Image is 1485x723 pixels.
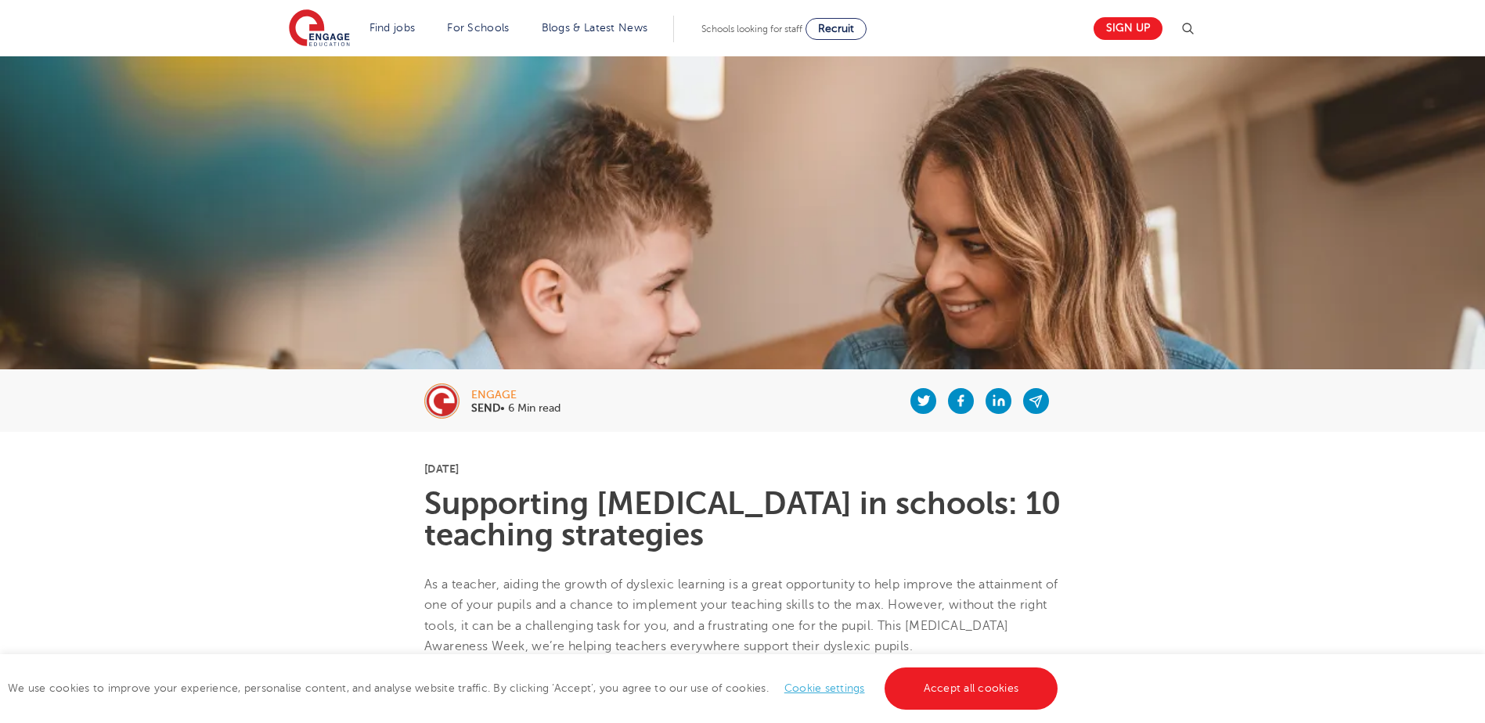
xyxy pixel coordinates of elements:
a: Blogs & Latest News [542,22,648,34]
p: [DATE] [424,463,1061,474]
span: Recruit [818,23,854,34]
a: Find jobs [369,22,416,34]
a: For Schools [447,22,509,34]
b: SEND [471,402,500,414]
span: We use cookies to improve your experience, personalise content, and analyse website traffic. By c... [8,682,1061,694]
a: Accept all cookies [885,667,1058,710]
h1: Supporting [MEDICAL_DATA] in schools: 10 teaching strategies [424,488,1061,551]
span: Schools looking for staff [701,23,802,34]
img: Engage Education [289,9,350,49]
a: Sign up [1094,17,1162,40]
div: engage [471,390,560,401]
p: • 6 Min read [471,403,560,414]
a: Cookie settings [784,682,865,694]
span: As a teacher, aiding the growth of dyslexic learning is a great opportunity to help improve the a... [424,577,1058,653]
a: Recruit [806,18,867,40]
